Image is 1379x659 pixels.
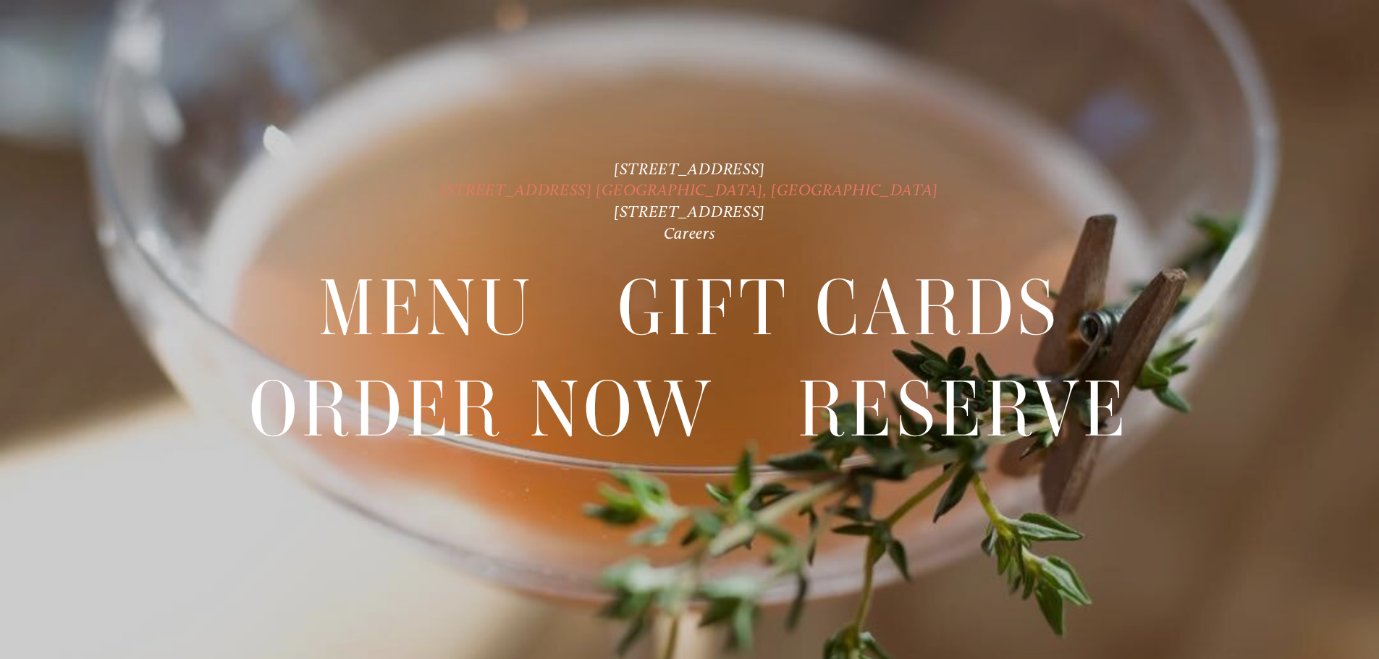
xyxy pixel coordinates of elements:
[441,180,938,200] a: [STREET_ADDRESS] [GEOGRAPHIC_DATA], [GEOGRAPHIC_DATA]
[798,360,1130,459] a: Reserve
[614,159,765,179] a: [STREET_ADDRESS]
[617,259,1060,358] a: Gift Cards
[664,224,716,243] a: Careers
[614,202,765,221] a: [STREET_ADDRESS]
[798,360,1130,459] span: Reserve
[617,259,1060,359] span: Gift Cards
[249,360,714,459] a: Order Now
[249,360,714,459] span: Order Now
[319,259,534,359] span: Menu
[319,259,534,358] a: Menu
